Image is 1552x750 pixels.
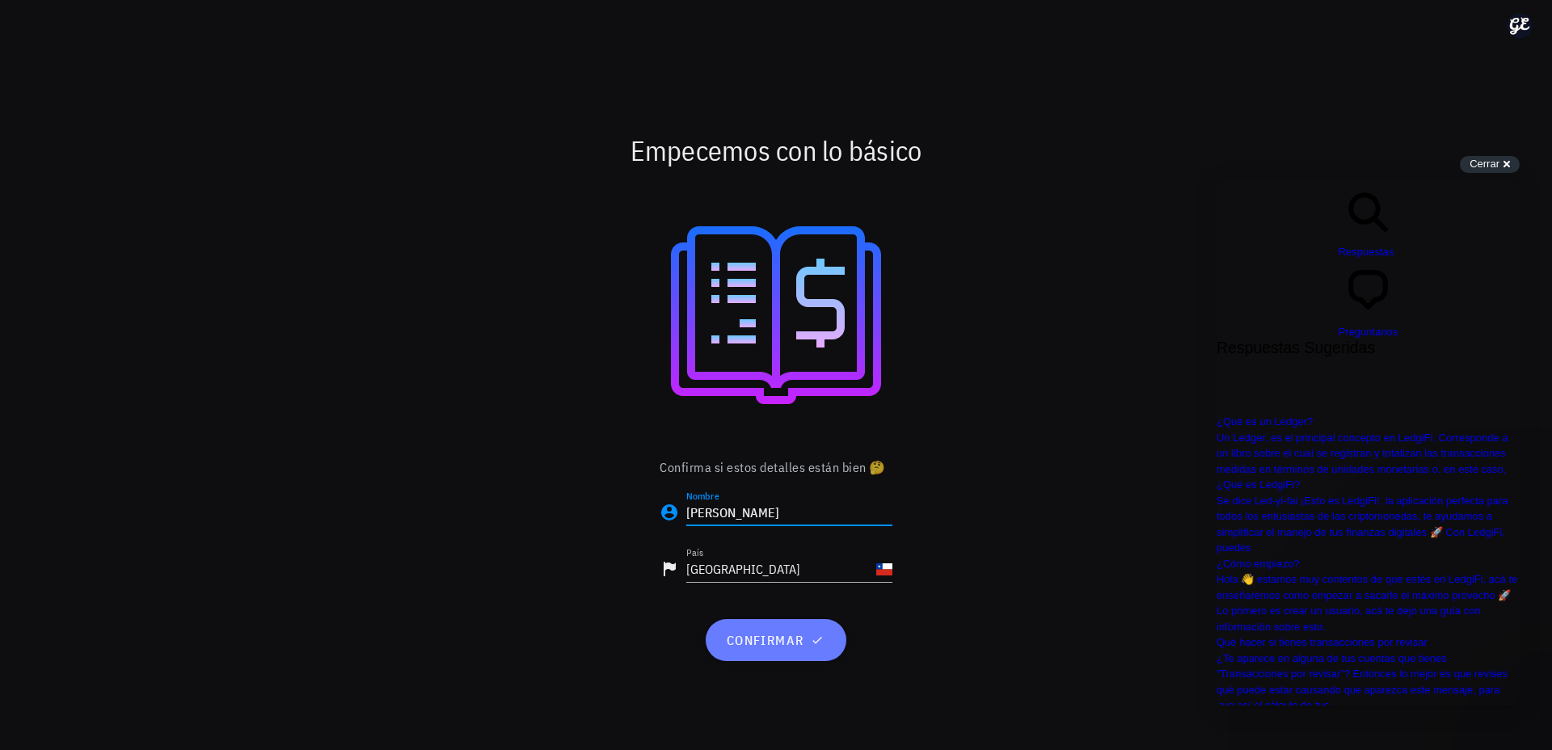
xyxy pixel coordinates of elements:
span: Cerrar [1470,158,1499,170]
input: Tu nombre [686,499,892,525]
p: Confirma si estos detalles están bien 🤔 [660,457,892,477]
iframe: Help Scout Beacon - Live Chat, Contact Form, and Knowledge Base [1217,180,1520,706]
div: avatar [1507,13,1533,39]
button: Cerrar [1460,156,1520,173]
span: confirmar [725,632,826,648]
label: País [686,546,703,558]
label: Nombre [686,490,719,502]
button: confirmar [706,619,846,661]
div: CL-icon [876,561,892,577]
div: Empecemos con lo básico [297,124,1255,176]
